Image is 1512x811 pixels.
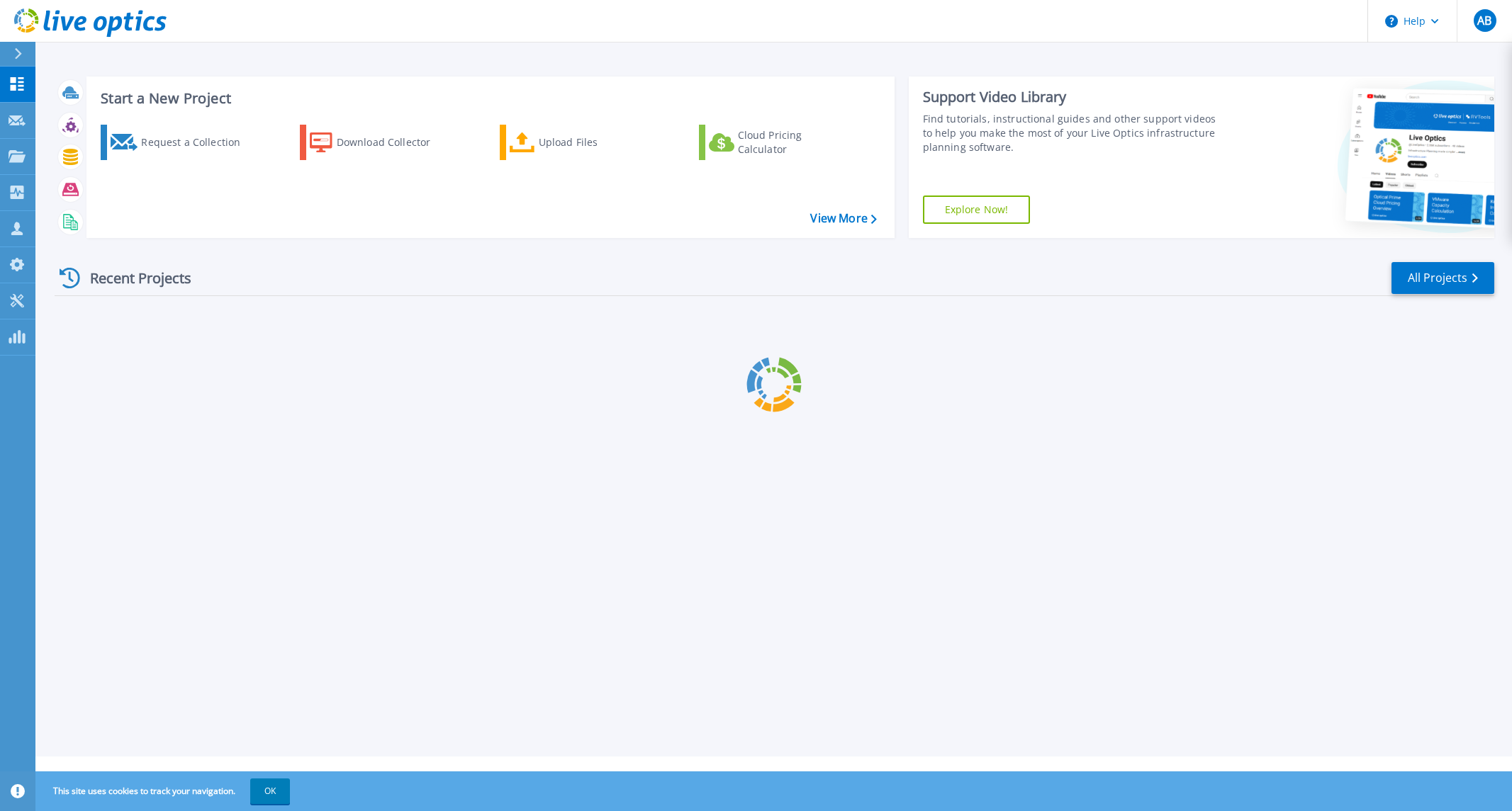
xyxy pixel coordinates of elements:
[141,128,254,157] div: Request a Collection
[39,778,290,804] span: This site uses cookies to track your navigation.
[337,128,450,157] div: Download Collector
[500,125,658,160] a: Upload Files
[738,128,851,157] div: Cloud Pricing Calculator
[810,212,876,225] a: View More
[923,88,1223,106] div: Support Video Library
[923,195,1031,224] a: Explore Now!
[1477,15,1491,26] span: AB
[300,125,458,160] a: Download Collector
[101,91,876,106] h3: Start a New Project
[250,778,290,804] button: OK
[55,261,211,295] div: Recent Projects
[1391,262,1494,294] a: All Projects
[699,125,857,160] a: Cloud Pricing Calculator
[923,112,1223,154] div: Find tutorials, instructional guides and other support videos to help you make the most of your L...
[101,125,259,160] a: Request a Collection
[539,128,652,157] div: Upload Files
